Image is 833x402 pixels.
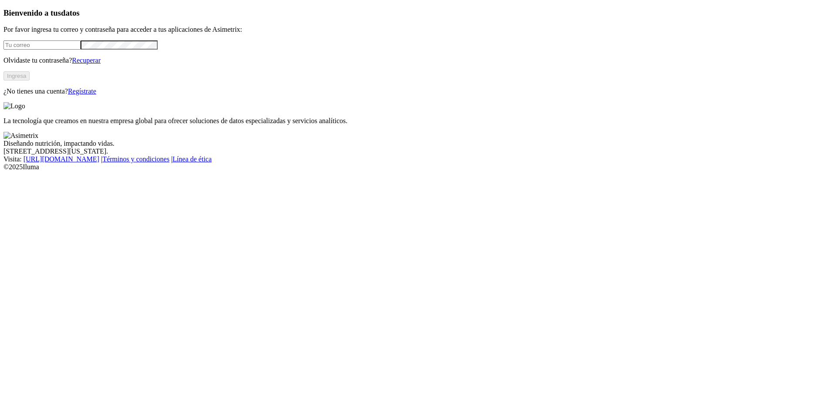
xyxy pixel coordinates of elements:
img: Logo [3,102,25,110]
a: Términos y condiciones [102,155,169,163]
div: © 2025 Iluma [3,163,830,171]
p: Por favor ingresa tu correo y contraseña para acceder a tus aplicaciones de Asimetrix: [3,26,830,33]
p: ¿No tienes una cuenta? [3,87,830,95]
p: La tecnología que creamos en nuestra empresa global para ofrecer soluciones de datos especializad... [3,117,830,125]
div: [STREET_ADDRESS][US_STATE]. [3,147,830,155]
a: Línea de ética [173,155,212,163]
a: Regístrate [68,87,96,95]
div: Visita : | | [3,155,830,163]
input: Tu correo [3,40,81,50]
a: Recuperar [72,57,101,64]
p: Olvidaste tu contraseña? [3,57,830,64]
div: Diseñando nutrición, impactando vidas. [3,140,830,147]
a: [URL][DOMAIN_NAME] [24,155,99,163]
button: Ingresa [3,71,30,80]
img: Asimetrix [3,132,38,140]
span: datos [61,8,80,17]
h3: Bienvenido a tus [3,8,830,18]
